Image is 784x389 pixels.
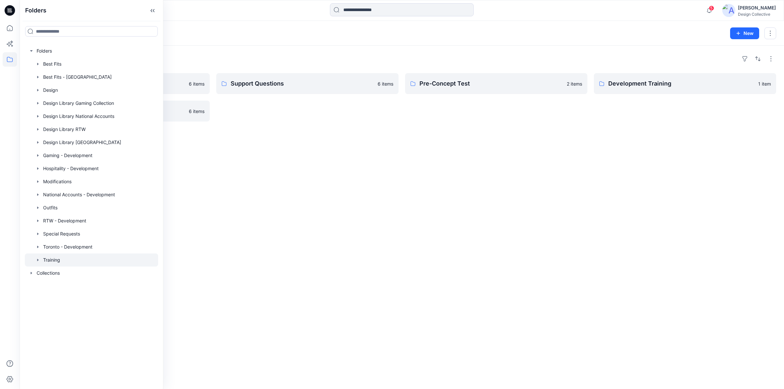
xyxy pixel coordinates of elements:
p: 6 items [378,80,393,87]
div: Design Collective [738,12,776,17]
button: New [730,27,759,39]
p: 6 items [189,80,204,87]
p: Pre-Concept Test [419,79,563,88]
img: avatar [722,4,735,17]
div: [PERSON_NAME] [738,4,776,12]
p: 1 item [758,80,771,87]
a: Pre-Concept Test2 items [405,73,587,94]
p: Development Training [608,79,754,88]
span: 5 [709,6,714,11]
p: 2 items [567,80,582,87]
a: Support Questions6 items [216,73,399,94]
a: Development Training1 item [594,73,776,94]
p: 6 items [189,108,204,115]
p: Support Questions [231,79,374,88]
